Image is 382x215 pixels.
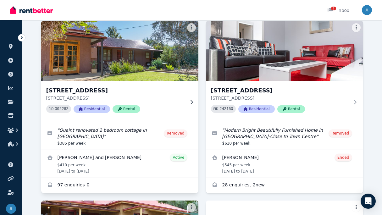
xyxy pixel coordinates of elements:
[219,107,233,111] code: 242150
[238,105,275,113] span: Residential
[327,7,349,14] div: Inbox
[41,21,198,123] a: 3 Second Street, Gawler South[STREET_ADDRESS][STREET_ADDRESS]PID 302282ResidentialRental
[352,203,361,212] button: More options
[362,5,372,15] img: Jacqueline Law-Smith
[331,7,336,10] span: 3
[46,86,185,95] h3: [STREET_ADDRESS]
[213,107,219,111] small: PID
[187,203,196,212] button: More options
[206,123,363,150] a: Edit listing: Modern Bright Beautifully Furnished Home in Gawler-Close to Town Centre
[41,150,198,178] a: View details for Amy Rosser and Brett Ronald Mathew
[206,21,363,81] img: 19 Gawler Terrace, Gawler South
[10,5,53,15] img: RentBetter
[49,107,54,111] small: PID
[211,95,349,101] p: [STREET_ADDRESS]
[206,21,363,123] a: 19 Gawler Terrace, Gawler South[STREET_ADDRESS][STREET_ADDRESS]PID 242150ResidentialRental
[361,194,376,209] div: Open Intercom Messenger
[206,150,363,178] a: View details for Dr Mohamed El Rakhawy
[277,105,305,113] span: Rental
[37,19,202,83] img: 3 Second Street, Gawler South
[187,23,196,32] button: More options
[41,123,198,150] a: Edit listing: Quaint renovated 2 bedroom cottage in Gawler
[41,178,198,193] a: Enquiries for 3 Second Street, Gawler South
[74,105,110,113] span: Residential
[55,107,68,111] code: 302282
[352,23,361,32] button: More options
[6,204,16,214] img: Jacqueline Law-Smith
[46,95,185,101] p: [STREET_ADDRESS]
[211,86,349,95] h3: [STREET_ADDRESS]
[113,105,140,113] span: Rental
[206,178,363,193] a: Enquiries for 19 Gawler Terrace, Gawler South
